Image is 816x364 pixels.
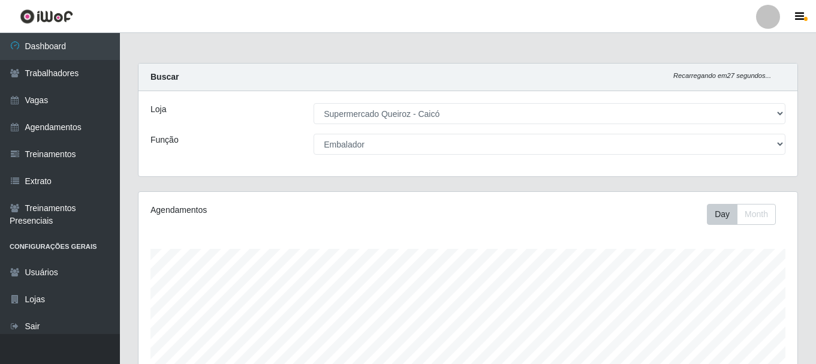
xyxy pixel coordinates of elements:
[673,72,771,79] i: Recarregando em 27 segundos...
[707,204,737,225] button: Day
[707,204,785,225] div: Toolbar with button groups
[150,103,166,116] label: Loja
[150,134,179,146] label: Função
[707,204,776,225] div: First group
[20,9,73,24] img: CoreUI Logo
[737,204,776,225] button: Month
[150,204,405,216] div: Agendamentos
[150,72,179,82] strong: Buscar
